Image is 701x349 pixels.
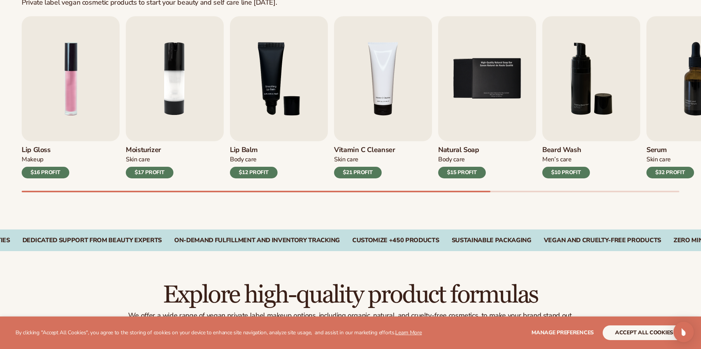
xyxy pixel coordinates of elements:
[22,282,679,308] h2: Explore high-quality product formulas
[352,237,439,244] div: CUSTOMIZE +450 PRODUCTS
[674,322,694,342] div: Open Intercom Messenger
[22,167,69,178] div: $16 PROFIT
[452,237,531,244] div: SUSTAINABLE PACKAGING
[230,146,278,154] h3: Lip Balm
[230,156,278,164] div: Body Care
[438,156,486,164] div: Body Care
[174,237,340,244] div: On-Demand Fulfillment and Inventory Tracking
[438,16,536,178] a: 5 / 9
[542,156,590,164] div: Men’s Care
[544,237,661,244] div: VEGAN AND CRUELTY-FREE PRODUCTS
[126,156,173,164] div: Skin Care
[230,167,278,178] div: $12 PROFIT
[22,311,679,320] p: We offer a wide range of vegan private label makeup options, including organic, natural, and crue...
[531,329,594,336] span: Manage preferences
[334,16,432,178] a: 4 / 9
[438,167,486,178] div: $15 PROFIT
[646,146,694,154] h3: Serum
[646,156,694,164] div: Skin Care
[334,146,395,154] h3: Vitamin C Cleanser
[438,146,486,154] h3: Natural Soap
[126,16,224,178] a: 2 / 9
[126,167,173,178] div: $17 PROFIT
[603,325,686,340] button: accept all cookies
[542,146,590,154] h3: Beard Wash
[334,167,382,178] div: $21 PROFIT
[334,156,395,164] div: Skin Care
[22,237,162,244] div: Dedicated Support From Beauty Experts
[646,167,694,178] div: $32 PROFIT
[542,167,590,178] div: $10 PROFIT
[22,16,120,178] a: 1 / 9
[230,16,328,178] a: 3 / 9
[22,146,69,154] h3: Lip Gloss
[531,325,594,340] button: Manage preferences
[395,329,422,336] a: Learn More
[126,146,173,154] h3: Moisturizer
[15,330,422,336] p: By clicking "Accept All Cookies", you agree to the storing of cookies on your device to enhance s...
[542,16,640,178] a: 6 / 9
[22,156,69,164] div: Makeup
